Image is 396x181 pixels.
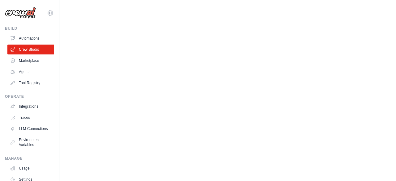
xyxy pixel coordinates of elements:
[7,56,54,66] a: Marketplace
[7,45,54,54] a: Crew Studio
[7,67,54,77] a: Agents
[7,163,54,173] a: Usage
[7,124,54,134] a: LLM Connections
[5,94,54,99] div: Operate
[7,78,54,88] a: Tool Registry
[365,151,396,181] iframe: Chat Widget
[7,101,54,111] a: Integrations
[5,7,36,19] img: Logo
[7,33,54,43] a: Automations
[7,113,54,123] a: Traces
[5,26,54,31] div: Build
[5,156,54,161] div: Manage
[7,135,54,150] a: Environment Variables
